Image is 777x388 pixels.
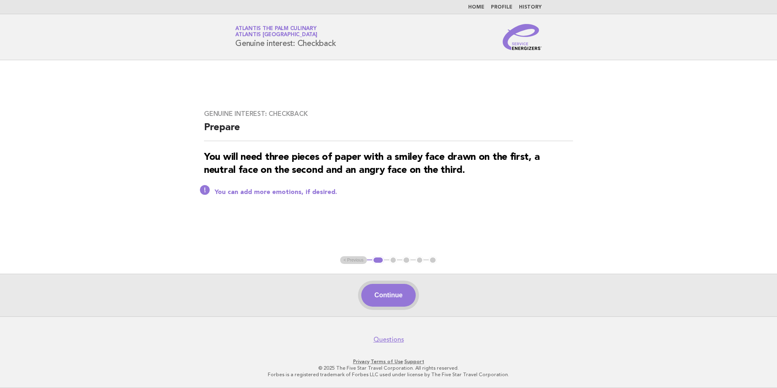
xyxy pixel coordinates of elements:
[404,359,424,364] a: Support
[373,336,404,344] a: Questions
[372,256,384,264] button: 1
[235,26,317,37] a: Atlantis The Palm CulinaryAtlantis [GEOGRAPHIC_DATA]
[361,284,415,307] button: Continue
[491,5,512,10] a: Profile
[235,33,317,38] span: Atlantis [GEOGRAPHIC_DATA]
[204,153,540,175] strong: You will need three pieces of paper with a smiley face drawn on the first, a neutral face on the ...
[215,188,573,196] p: You can add more emotions, if desired.
[353,359,369,364] a: Privacy
[235,26,336,48] h1: Genuine interest: Checkback
[468,5,484,10] a: Home
[519,5,542,10] a: History
[140,371,637,378] p: Forbes is a registered trademark of Forbes LLC used under license by The Five Star Travel Corpora...
[503,24,542,50] img: Service Energizers
[204,121,573,141] h2: Prepare
[140,358,637,365] p: · ·
[204,110,573,118] h3: Genuine interest: Checkback
[140,365,637,371] p: © 2025 The Five Star Travel Corporation. All rights reserved.
[371,359,403,364] a: Terms of Use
